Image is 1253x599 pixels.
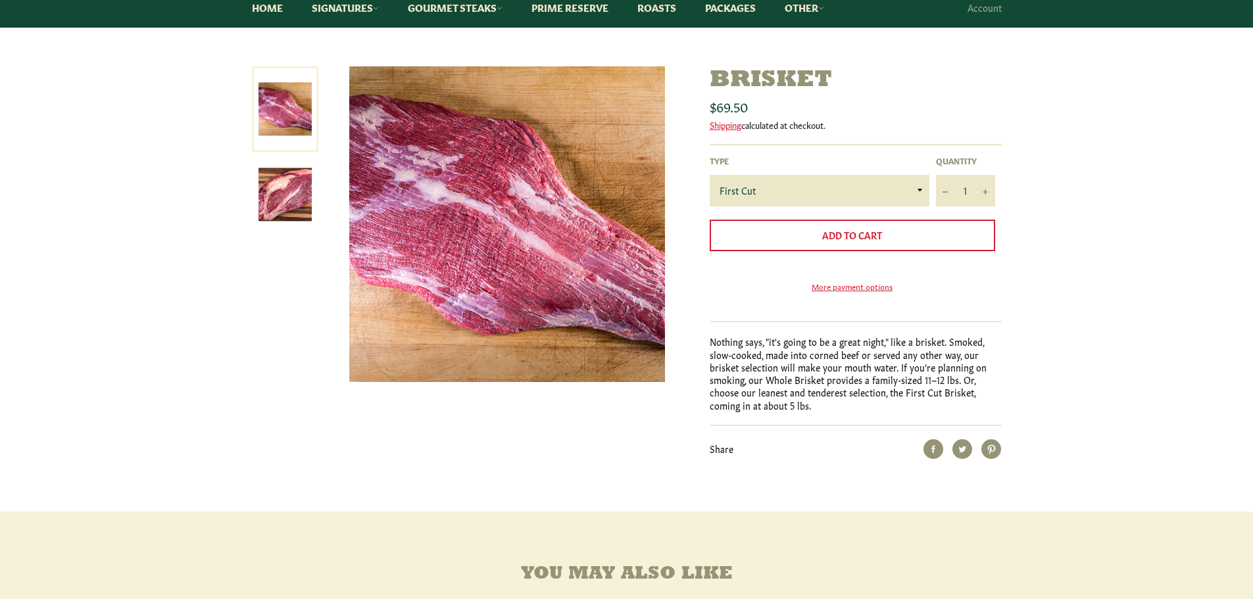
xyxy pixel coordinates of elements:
button: Increase item quantity by one [975,175,995,206]
label: Quantity [936,155,995,166]
span: $69.50 [710,97,748,115]
img: Brisket [349,66,665,382]
span: Add to Cart [822,228,882,241]
p: Nothing says, "it's going to be a great night," like a brisket. Smoked, slow-cooked, made into co... [710,335,1002,412]
img: Brisket [258,168,312,221]
h4: You may also like [252,564,1002,585]
label: Type [710,155,929,166]
button: Add to Cart [710,220,995,251]
span: Share [710,442,733,455]
a: Shipping [710,118,741,131]
h1: Brisket [710,66,1002,95]
div: calculated at checkout. [710,119,1002,131]
a: More payment options [710,281,995,292]
button: Reduce item quantity by one [936,175,956,206]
